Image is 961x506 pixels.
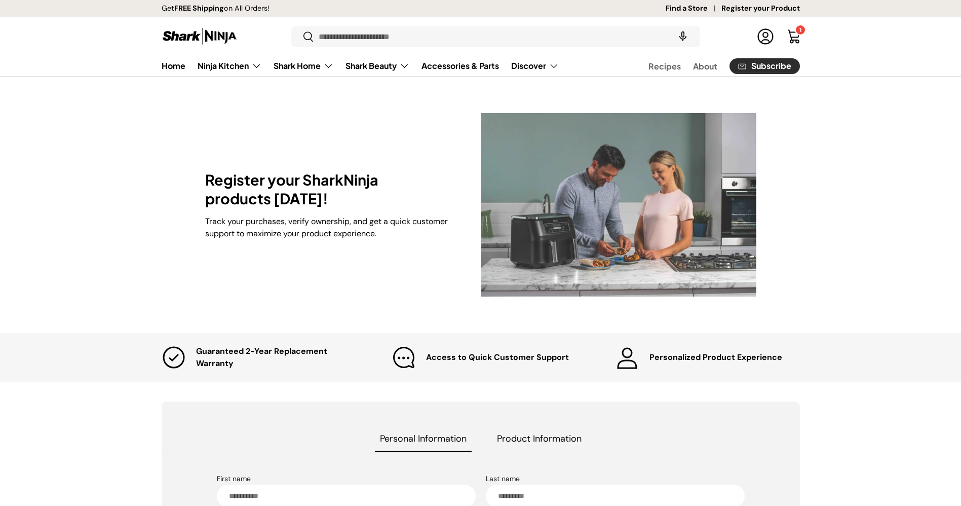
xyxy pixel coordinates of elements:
[205,215,448,240] p: Track your purchases, verify ownership, and get a quick customer support to maximize your product...
[624,56,800,76] nav: Secondary
[649,352,782,363] strong: Personalized Product Experience
[375,427,472,452] span: Personal Information
[162,26,238,46] img: Shark Ninja Philippines
[162,56,559,76] nav: Primary
[267,56,339,76] summary: Shark Home
[486,474,520,485] label: Last name
[751,62,791,70] span: Subscribe
[205,170,448,208] h1: Register your SharkNinja products [DATE]!
[198,56,261,76] a: Ninja Kitchen
[426,351,569,364] p: ​
[799,26,801,33] span: 1
[196,346,327,369] strong: Guaranteed 2-Year Replacement Warranty
[191,56,267,76] summary: Ninja Kitchen
[339,56,415,76] summary: Shark Beauty
[666,3,721,14] a: Find a Store
[693,56,717,76] a: About
[421,56,499,76] a: Accessories & Parts
[511,56,559,76] a: Discover
[162,3,270,14] p: Get on All Orders!
[162,56,185,76] a: Home
[217,474,251,485] label: First name
[721,3,800,14] a: Register your Product
[426,352,569,363] strong: Access to Quick Customer Support
[174,4,224,13] strong: FREE Shipping
[345,56,409,76] a: Shark Beauty
[667,25,699,48] speech-search-button: Search by voice
[492,427,587,452] span: Product Information
[274,56,333,76] a: Shark Home
[729,58,800,74] a: Subscribe
[505,56,565,76] summary: Discover
[648,56,681,76] a: Recipes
